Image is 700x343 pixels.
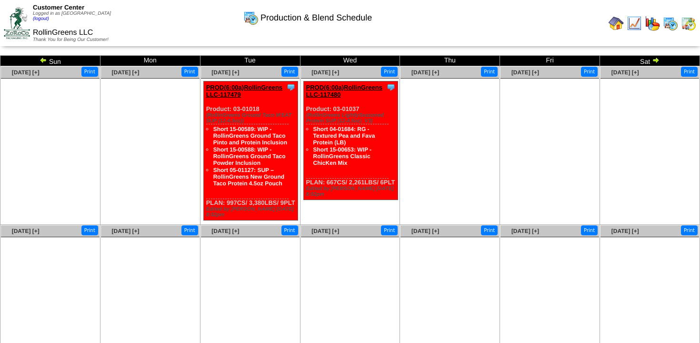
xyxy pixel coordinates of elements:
[611,69,639,76] a: [DATE] [+]
[386,82,396,92] img: Tooltip
[611,228,639,234] a: [DATE] [+]
[213,126,287,146] a: Short 15-00589: WIP - RollinGreens Ground Taco Pinto and Protein Inclusion
[381,225,398,235] button: Print
[206,112,298,124] div: (RollinGreens Ground Taco M'EAT SUP (12-4.5oz))
[511,228,539,234] a: [DATE] [+]
[33,4,84,11] span: Customer Center
[303,81,398,200] div: Product: 03-01037 PLAN: 667CS / 2,261LBS / 6PLT
[206,206,298,218] div: Edited by [PERSON_NAME] [DATE] 8:02pm
[313,146,371,166] a: Short 15-00653: WIP - RollinGreens Classic ChicKen Mix
[181,67,198,77] button: Print
[12,228,40,234] a: [DATE] [+]
[4,7,30,39] img: ZoRoCo_Logo(Green%26Foil)%20jpg.webp
[0,56,100,66] td: Sun
[609,16,624,31] img: home.gif
[33,37,109,42] span: Thank You for Being Our Customer!
[211,228,239,234] a: [DATE] [+]
[203,81,298,221] div: Product: 03-01018 PLAN: 997CS / 3,380LBS / 9PLT
[663,16,678,31] img: calendarprod.gif
[313,126,375,146] a: Short 04-01684: RG - Textured Pea and Fava Protein (LB)
[306,186,398,197] div: Edited by [PERSON_NAME] [DATE] 8:02pm
[200,56,300,66] td: Tue
[112,69,140,76] a: [DATE] [+]
[652,56,660,64] img: arrowright.gif
[40,56,47,64] img: arrowleft.gif
[500,56,600,66] td: Fri
[100,56,200,66] td: Mon
[81,225,98,235] button: Print
[281,67,298,77] button: Print
[627,16,642,31] img: line_graph.gif
[281,225,298,235] button: Print
[260,13,372,23] span: Production & Blend Schedule
[112,228,140,234] a: [DATE] [+]
[33,16,49,21] a: (logout)
[306,112,398,124] div: (RollinGreens LightlySeasoned Protein SUP (12-4.5oz) V3)
[400,56,500,66] td: Thu
[481,225,498,235] button: Print
[581,67,598,77] button: Print
[300,56,400,66] td: Wed
[213,167,284,187] a: Short 05-01127: SUP – RollinGreens New Ground Taco Protein 4.5oz Pouch
[12,69,40,76] a: [DATE] [+]
[33,29,93,37] span: RollinGreens LLC
[213,146,286,166] a: Short 15-00588: WIP - RollinGreens Ground Taco Powder Inclusion
[411,69,439,76] a: [DATE] [+]
[311,228,339,234] a: [DATE] [+]
[600,56,700,66] td: Sat
[511,69,539,76] a: [DATE] [+]
[81,67,98,77] button: Print
[481,67,498,77] button: Print
[33,11,111,21] span: Logged in as [GEOGRAPHIC_DATA]
[681,16,696,31] img: calendarinout.gif
[206,84,282,98] a: PROD(6:00a)RollinGreens LLC-117479
[311,69,339,76] a: [DATE] [+]
[411,228,439,234] a: [DATE] [+]
[286,82,296,92] img: Tooltip
[645,16,660,31] img: graph.gif
[211,69,239,76] a: [DATE] [+]
[381,67,398,77] button: Print
[681,67,698,77] button: Print
[181,225,198,235] button: Print
[581,225,598,235] button: Print
[681,225,698,235] button: Print
[306,84,382,98] a: PROD(6:00a)RollinGreens LLC-117480
[243,10,259,25] img: calendarprod.gif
